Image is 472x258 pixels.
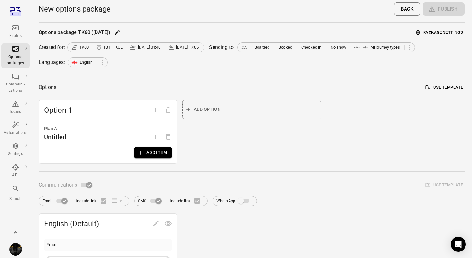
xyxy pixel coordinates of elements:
[7,241,24,258] button: Iris
[301,44,322,51] span: Checked in
[1,22,30,41] a: Flights
[150,107,162,113] span: Add option
[4,196,27,202] div: Search
[414,28,465,37] button: Package settings
[39,4,111,14] h1: New options package
[162,134,175,140] span: Options need to have at least one plan
[44,125,172,132] div: Plan A
[278,44,292,51] span: Booked
[42,195,71,207] label: Email
[1,140,30,159] a: Settings
[39,59,65,66] div: Languages:
[209,44,235,51] div: Sending to:
[4,33,27,39] div: Flights
[44,219,150,229] span: English (Default)
[134,147,172,158] button: Add item
[138,195,165,207] label: SMS
[68,57,108,67] div: English
[216,195,253,207] label: WhatsApp
[176,44,199,51] span: [DATE] 17:05
[424,83,465,92] button: Use template
[9,228,22,241] button: Notifications
[4,109,27,115] div: Issues
[150,134,162,140] span: Add plan
[39,181,77,189] span: Communications
[44,132,66,142] div: Untitled
[237,42,415,52] div: BoardedBookedChecked inNo showAll journey types
[1,183,30,204] button: Search
[331,44,347,51] span: No show
[451,237,466,252] div: Open Intercom Messenger
[80,59,93,66] span: English
[79,44,89,51] span: TK60
[138,44,161,51] span: [DATE] 01:40
[47,241,58,248] div: Email
[4,172,27,178] div: API
[39,29,110,36] div: Options package TK60 ([DATE])
[39,44,65,51] div: Created for:
[44,105,150,115] span: Option 1
[150,220,162,226] span: Edit
[4,151,27,157] div: Settings
[4,81,27,94] div: Communi-cations
[4,54,27,66] div: Options packages
[1,162,30,180] a: API
[4,130,27,136] div: Automations
[76,194,110,207] label: Include link
[371,44,400,51] span: All journey types
[104,44,122,51] span: IST – KUL
[1,43,30,68] a: Options packages
[162,107,175,113] span: Delete option
[39,83,56,92] div: Options
[1,71,30,96] a: Communi-cations
[113,28,122,37] button: Edit
[254,44,269,51] span: Boarded
[9,243,22,256] img: images
[170,194,204,207] label: Include link
[162,220,175,226] span: Preview
[394,2,420,16] button: Back
[1,119,30,138] a: Automations
[1,98,30,117] a: Issues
